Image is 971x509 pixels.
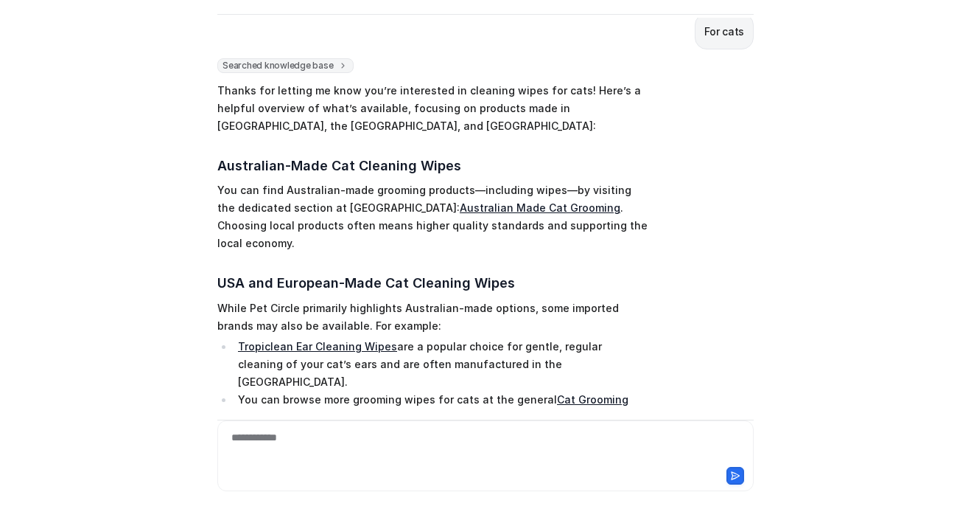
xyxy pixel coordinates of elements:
h3: USA and European-Made Cat Cleaning Wipes [217,273,648,294]
a: Australian Made Cat Grooming [460,201,620,214]
p: Thanks for letting me know you’re interested in cleaning wipes for cats! Here’s a helpful overvie... [217,82,648,135]
li: You can browse more grooming wipes for cats at the general page to check product origins and ingr... [234,391,648,426]
p: While Pet Circle primarily highlights Australian-made options, some imported brands may also be a... [217,299,648,335]
li: are a popular choice for gentle, regular cleaning of your cat’s ears and are often manufactured i... [234,338,648,391]
a: Tropiclean Ear Cleaning Wipes [238,340,397,353]
span: Searched knowledge base [217,58,354,73]
h3: Australian-Made Cat Cleaning Wipes [217,156,648,176]
p: For cats [704,23,744,41]
p: You can find Australian-made grooming products—including wipes—by visiting the dedicated section ... [217,181,648,252]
